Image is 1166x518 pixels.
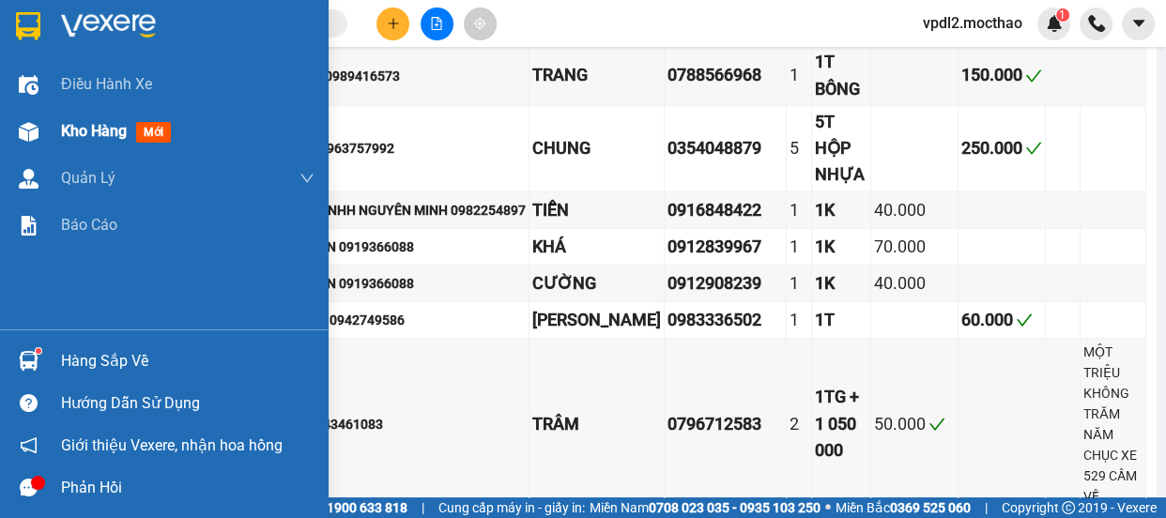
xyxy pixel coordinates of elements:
[220,110,351,132] div: A
[291,236,526,257] div: THUẬN 0919366088
[532,62,661,88] div: TRANG
[790,411,808,437] div: 2
[299,171,315,186] span: down
[291,414,526,434] div: LY 0943461083
[1016,312,1033,328] span: check
[421,8,453,40] button: file-add
[473,17,486,30] span: aim
[61,72,152,96] span: Điều hành xe
[665,302,787,339] td: 0983336502
[220,18,265,38] span: Nhận:
[291,310,526,330] div: CANH 0942749586
[136,122,171,143] span: mới
[20,394,38,412] span: question-circle
[665,339,787,510] td: 0796712583
[529,106,665,192] td: CHUNG
[532,270,661,297] div: CƯỜNG
[36,348,41,354] sup: 1
[61,434,283,457] span: Giới thiệu Vexere, nhận hoa hồng
[836,497,971,518] span: Miền Bắc
[665,229,787,266] td: 0912839967
[961,135,1042,161] div: 250.000
[61,474,315,502] div: Phản hồi
[815,49,868,102] div: 1T BÔNG
[16,16,207,58] div: [GEOGRAPHIC_DATA]
[19,351,38,371] img: warehouse-icon
[815,234,868,260] div: 1K
[327,500,407,515] strong: 1900 633 818
[19,122,38,142] img: warehouse-icon
[422,497,424,518] span: |
[667,307,783,333] div: 0983336502
[665,192,787,229] td: 0916848422
[529,46,665,106] td: TRANG
[529,339,665,510] td: TRÂM
[532,197,661,223] div: TIỄN
[220,16,351,61] div: Quy Nhơn
[790,197,808,223] div: 1
[16,58,207,81] div: NGỌC
[1130,15,1147,32] span: caret-down
[815,270,868,297] div: 1K
[667,411,783,437] div: 0796712583
[1059,8,1066,22] span: 1
[1062,501,1075,514] span: copyright
[890,500,971,515] strong: 0369 525 060
[790,135,808,161] div: 5
[1083,342,1143,507] div: MỘT TRIỆU KHÔNG TRĂM NĂM CHỤC XE 529 CẦM VỀ
[291,273,526,294] div: THUẬN 0919366088
[1056,8,1069,22] sup: 1
[667,270,783,297] div: 0912908239
[220,84,351,110] div: 0937903899
[790,62,808,88] div: 1
[667,135,783,161] div: 0354048879
[590,497,821,518] span: Miền Nam
[220,61,351,84] div: TUẤN
[790,234,808,260] div: 1
[1046,15,1063,32] img: icon-new-feature
[61,122,127,140] span: Kho hàng
[1025,140,1042,157] span: check
[667,197,783,223] div: 0916848422
[20,479,38,496] span: message
[532,411,661,437] div: TRÂM
[815,109,868,189] div: 5T HỘP NHỰA
[529,192,665,229] td: TIỄN
[291,66,526,86] div: HOÀI 0989416573
[815,384,868,464] div: 1TG + 1 050 000
[1122,8,1155,40] button: caret-down
[667,62,783,88] div: 0788566968
[874,234,955,260] div: 70.000
[16,12,40,40] img: logo-vxr
[529,229,665,266] td: KHÁ
[874,270,955,297] div: 40.000
[16,16,45,36] span: Gửi:
[1025,68,1042,84] span: check
[815,307,868,333] div: 1T
[790,307,808,333] div: 1
[532,307,661,333] div: [PERSON_NAME]
[908,11,1037,35] span: vpdl2.mocthao
[438,497,585,518] span: Cung cấp máy in - giấy in:
[20,436,38,454] span: notification
[376,8,409,40] button: plus
[291,138,526,159] div: YẾN 0963757992
[532,234,661,260] div: KHÁ
[665,266,787,302] td: 0912908239
[430,17,443,30] span: file-add
[19,216,38,236] img: solution-icon
[874,411,955,437] div: 50.000
[532,135,661,161] div: CHUNG
[19,75,38,95] img: warehouse-icon
[61,389,315,418] div: Hướng dẫn sử dụng
[667,234,783,260] div: 0912839967
[61,166,115,190] span: Quản Lý
[985,497,988,518] span: |
[19,169,38,189] img: warehouse-icon
[1088,15,1105,32] img: phone-icon
[387,17,400,30] span: plus
[61,213,117,236] span: Báo cáo
[665,46,787,106] td: 0788566968
[529,266,665,302] td: CƯỜNG
[529,302,665,339] td: GIA BẢO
